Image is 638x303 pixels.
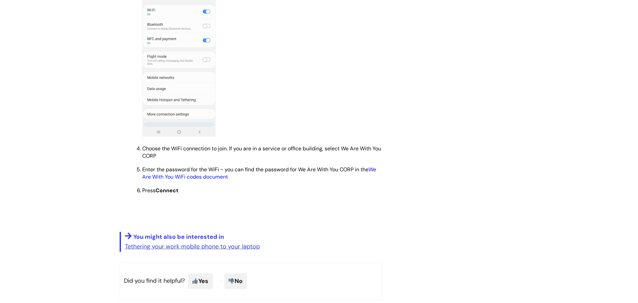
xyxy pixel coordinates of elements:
[133,233,224,241] span: You might also be interested in
[142,166,376,180] a: We Are With You WiFi codes document
[156,187,178,194] strong: Connect
[142,145,381,159] span: Choose the WiFi connection to join. If you are in a service or office building, select We Are Wit...
[142,166,376,180] span: Enter the password for the WiFi - you can find the password for We Are With You CORP in the
[125,242,260,250] a: Tethering your work mobile phone to your laptop
[224,273,247,289] span: No
[188,273,213,289] span: Yes
[142,187,178,194] span: Press
[120,262,382,300] p: Did you find it helpful?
